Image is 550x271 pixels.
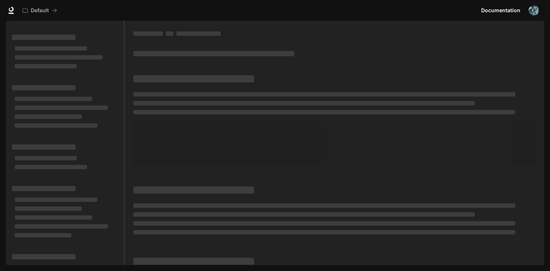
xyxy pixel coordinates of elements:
span: Documentation [481,6,520,15]
p: Default [31,7,49,14]
button: All workspaces [19,3,60,18]
a: Documentation [478,3,523,18]
button: User avatar [526,3,541,18]
img: User avatar [529,5,539,16]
